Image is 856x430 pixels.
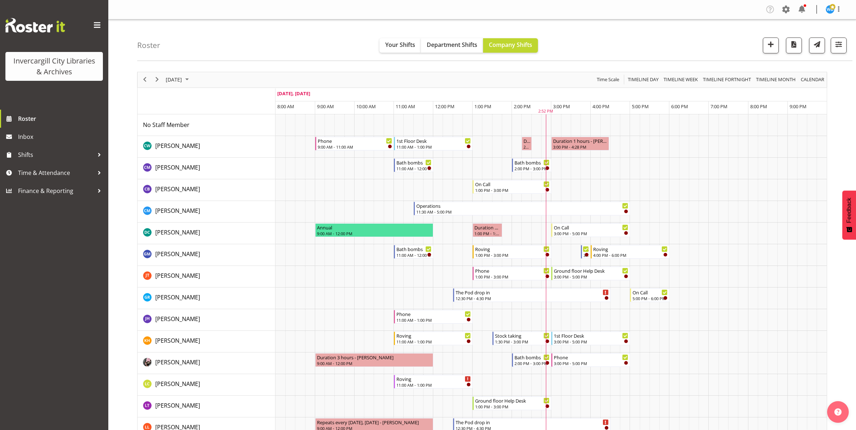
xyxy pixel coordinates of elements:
[155,185,200,193] span: [PERSON_NAME]
[554,267,628,274] div: Ground floor Help Desk
[453,288,611,302] div: Grace Roscoe-Squires"s event - The Pod drop in Begin From Thursday, October 2, 2025 at 12:30:00 P...
[315,223,433,237] div: Donald Cunningham"s event - Annual Begin From Thursday, October 2, 2025 at 9:00:00 AM GMT+13:00 E...
[138,114,275,136] td: No Staff Member resource
[456,418,609,426] div: The Pod drop in
[416,209,629,215] div: 11:30 AM - 5:00 PM
[514,360,549,366] div: 2:00 PM - 3:00 PM
[421,38,483,53] button: Department Shifts
[456,289,609,296] div: The Pod drop in
[155,402,200,409] span: [PERSON_NAME]
[138,288,275,309] td: Grace Roscoe-Squires resource
[553,137,607,144] div: Duration 1 hours - [PERSON_NAME]
[663,75,699,84] span: Timeline Week
[318,144,392,150] div: 9:00 AM - 11:00 AM
[414,202,630,215] div: Cindy Mulrooney"s event - Operations Begin From Thursday, October 2, 2025 at 11:30:00 AM GMT+13:0...
[475,267,549,274] div: Phone
[554,231,628,236] div: 3:00 PM - 5:00 PM
[435,103,455,110] span: 12:00 PM
[138,331,275,352] td: Kaela Harley resource
[140,75,150,84] button: Previous
[512,158,551,172] div: Chamique Mamolo"s event - Bath bombs Begin From Thursday, October 2, 2025 at 2:00:00 PM GMT+13:00...
[155,163,200,171] span: [PERSON_NAME]
[138,352,275,374] td: Keyu Chen resource
[18,149,94,160] span: Shifts
[18,185,94,196] span: Finance & Reporting
[396,339,471,345] div: 11:00 AM - 1:00 PM
[317,224,431,231] div: Annual
[591,245,669,259] div: Gabriel McKay Smith"s event - Roving Begin From Thursday, October 2, 2025 at 4:00:00 PM GMT+13:00...
[475,404,549,409] div: 1:00 PM - 3:00 PM
[155,293,200,302] a: [PERSON_NAME]
[473,267,551,280] div: Glen Tomlinson"s event - Phone Begin From Thursday, October 2, 2025 at 1:00:00 PM GMT+13:00 Ends ...
[396,137,471,144] div: 1st Floor Desk
[473,223,502,237] div: Donald Cunningham"s event - Duration 0 hours - Donald Cunningham Begin From Thursday, October 2, ...
[155,358,200,366] span: [PERSON_NAME]
[396,252,431,258] div: 11:00 AM - 12:00 PM
[427,41,477,49] span: Department Shifts
[155,250,200,258] a: [PERSON_NAME]
[394,332,473,345] div: Kaela Harley"s event - Roving Begin From Thursday, October 2, 2025 at 11:00:00 AM GMT+13:00 Ends ...
[473,245,551,259] div: Gabriel McKay Smith"s event - Roving Begin From Thursday, October 2, 2025 at 1:00:00 PM GMT+13:00...
[763,38,779,53] button: Add a new shift
[356,103,376,110] span: 10:00 AM
[800,75,825,84] span: calendar
[474,231,500,236] div: 1:00 PM - 1:45 PM
[834,408,842,416] img: help-xxl-2.png
[138,396,275,417] td: Lyndsay Tautari resource
[155,271,200,280] a: [PERSON_NAME]
[474,224,500,231] div: Duration 0 hours - [PERSON_NAME]
[277,103,294,110] span: 8:00 AM
[593,252,668,258] div: 4:00 PM - 6:00 PM
[163,72,193,87] div: October 2, 2025
[315,353,433,367] div: Keyu Chen"s event - Duration 3 hours - Keyu Chen Begin From Thursday, October 2, 2025 at 9:00:00 ...
[632,103,649,110] span: 5:00 PM
[155,315,200,323] span: [PERSON_NAME]
[514,159,549,166] div: Bath bombs
[596,75,621,84] button: Time Scale
[138,201,275,223] td: Cindy Mulrooney resource
[155,336,200,345] a: [PERSON_NAME]
[627,75,660,84] button: Timeline Day
[138,136,275,158] td: Catherine Wilson resource
[474,103,491,110] span: 1:00 PM
[755,75,796,84] span: Timeline Month
[155,228,200,236] span: [PERSON_NAME]
[379,38,421,53] button: Your Shifts
[512,353,551,367] div: Keyu Chen"s event - Bath bombs Begin From Thursday, October 2, 2025 at 2:00:00 PM GMT+13:00 Ends ...
[155,142,200,150] span: [PERSON_NAME]
[553,144,607,150] div: 3:00 PM - 4:28 PM
[554,354,628,361] div: Phone
[155,293,200,301] span: [PERSON_NAME]
[583,245,589,253] div: New book tagging
[831,38,847,53] button: Filter Shifts
[475,187,549,193] div: 1:00 PM - 3:00 PM
[846,198,852,223] span: Feedback
[143,121,190,129] span: No Staff Member
[155,250,200,258] span: [PERSON_NAME]
[826,5,834,14] img: willem-burger11692.jpg
[786,38,802,53] button: Download a PDF of the roster for the current day
[475,274,549,280] div: 1:00 PM - 3:00 PM
[396,382,471,388] div: 11:00 AM - 1:00 PM
[18,131,105,142] span: Inbox
[396,103,415,110] span: 11:00 AM
[155,228,200,237] a: [PERSON_NAME]
[583,252,589,258] div: 3:45 PM - 4:00 PM
[18,113,105,124] span: Roster
[165,75,183,84] span: [DATE]
[139,72,151,87] div: previous period
[138,158,275,179] td: Chamique Mamolo resource
[473,180,551,194] div: Chris Broad"s event - On Call Begin From Thursday, October 2, 2025 at 1:00:00 PM GMT+13:00 Ends A...
[755,75,797,84] button: Timeline Month
[523,144,530,150] div: 2:15 PM - 2:30 PM
[522,137,531,150] div: Catherine Wilson"s event - Duration 0 hours - Catherine Wilson Begin From Thursday, October 2, 20...
[538,108,553,114] div: 2:52 PM
[138,179,275,201] td: Chris Broad resource
[155,358,200,367] a: [PERSON_NAME]
[155,380,200,388] span: [PERSON_NAME]
[523,137,530,144] div: Duration 0 hours - [PERSON_NAME]
[155,206,200,215] a: [PERSON_NAME]
[456,295,609,301] div: 12:30 PM - 4:30 PM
